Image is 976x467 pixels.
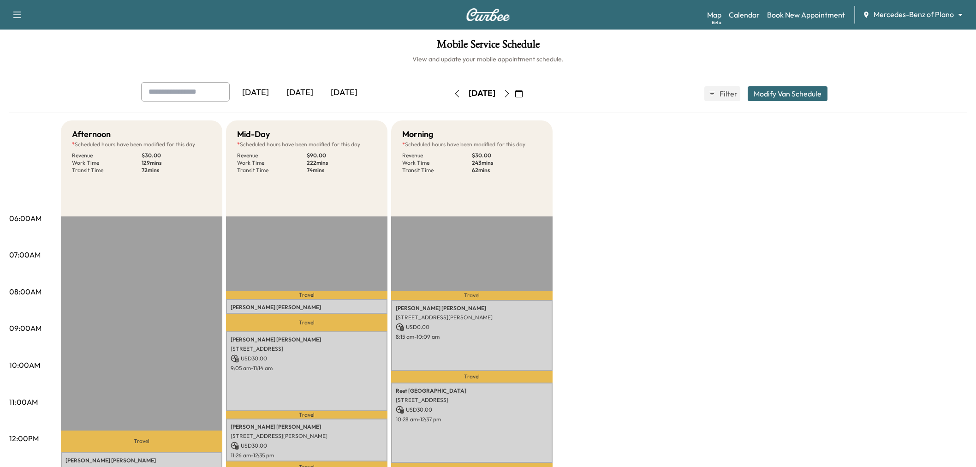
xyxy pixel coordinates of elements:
p: Transit Time [72,167,142,174]
div: [DATE] [322,82,366,103]
p: 11:26 am - 12:35 pm [231,452,383,459]
p: Scheduled hours have been modified for this day [237,141,376,148]
a: Book New Appointment [767,9,845,20]
p: 8:15 am - 10:09 am [396,333,548,341]
p: [PERSON_NAME] [PERSON_NAME] [231,423,383,431]
p: USD 30.00 [396,406,548,414]
p: 9:05 am - 11:14 am [231,365,383,372]
p: Transit Time [402,167,472,174]
button: Filter [704,86,740,101]
p: [PERSON_NAME] [PERSON_NAME] [396,305,548,312]
p: Travel [391,291,553,300]
p: $ 30.00 [142,152,211,159]
p: [PERSON_NAME] [PERSON_NAME] [65,457,218,464]
p: Work Time [402,159,472,167]
button: Modify Van Schedule [748,86,827,101]
p: Revenue [402,152,472,159]
span: Filter [720,88,736,99]
p: Travel [226,314,387,331]
p: [STREET_ADDRESS] [396,396,548,404]
div: [DATE] [469,88,495,99]
p: $ 30.00 [472,152,542,159]
p: Revenue [72,152,142,159]
p: [STREET_ADDRESS][PERSON_NAME] [396,314,548,321]
p: Scheduled hours have been modified for this day [402,141,542,148]
div: [DATE] [233,82,278,103]
p: 10:28 am - 12:37 pm [396,416,548,423]
p: Transit Time [237,167,307,174]
p: 243 mins [472,159,542,167]
p: USD 0.00 [396,323,548,331]
p: Work Time [237,159,307,167]
p: 10:00AM [9,359,40,371]
p: 129 mins [142,159,211,167]
p: 06:00AM [9,213,42,224]
p: Revenue [237,152,307,159]
p: 222 mins [307,159,376,167]
p: [PERSON_NAME] [PERSON_NAME] [231,336,383,343]
p: [PERSON_NAME] [PERSON_NAME] [231,304,383,311]
h1: Mobile Service Schedule [9,39,967,54]
a: Calendar [729,9,760,20]
p: Reet [GEOGRAPHIC_DATA] [396,387,548,395]
p: 08:00AM [9,286,42,297]
p: 09:00AM [9,323,42,334]
h5: Morning [402,128,433,141]
p: USD 30.00 [231,354,383,363]
h6: View and update your mobile appointment schedule. [9,54,967,64]
div: [DATE] [278,82,322,103]
p: $ 90.00 [307,152,376,159]
p: Work Time [72,159,142,167]
p: 12:00PM [9,433,39,444]
p: 07:00AM [9,249,41,260]
a: MapBeta [707,9,721,20]
p: USD 30.00 [231,442,383,450]
div: Beta [712,19,721,26]
p: 72 mins [142,167,211,174]
p: [STREET_ADDRESS] [231,345,383,353]
p: Travel [391,371,553,383]
span: Mercedes-Benz of Plano [874,9,954,20]
p: 74 mins [307,167,376,174]
p: Travel [226,411,387,419]
p: [STREET_ADDRESS] [231,313,383,320]
p: Scheduled hours have been modified for this day [72,141,211,148]
p: 62 mins [472,167,542,174]
h5: Afternoon [72,128,111,141]
p: [STREET_ADDRESS][PERSON_NAME] [231,432,383,440]
p: 11:00AM [9,396,38,407]
p: Travel [226,291,387,299]
img: Curbee Logo [466,8,510,21]
h5: Mid-Day [237,128,270,141]
p: Travel [61,431,222,452]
